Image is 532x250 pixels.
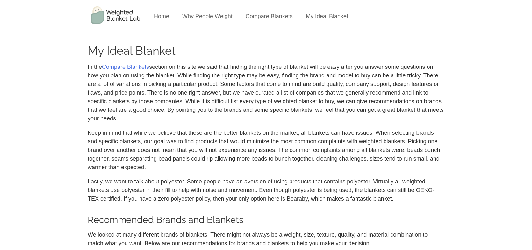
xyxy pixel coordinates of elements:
h1: My Ideal Blanket [88,45,444,56]
a: Why People Weight [182,13,233,19]
p: We looked at many different brands of blankets. There might not always be a weight, size, texture... [88,231,444,248]
p: In the section on this site we said that finding the right type of blanket will be easy after you... [88,63,444,123]
a: My Ideal Blanket [306,13,348,19]
p: Keep in mind that while we believe that these are the better blankets on the market, all blankets... [88,129,444,172]
h2: Recommended Brands and Blankets [88,215,444,225]
a: Compare Blankets [102,64,149,70]
p: Lastly, we want to talk about polyester. Some people have an aversion of using products that cont... [88,177,444,203]
a: Compare Blankets [246,13,293,19]
a: Home [154,13,169,19]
